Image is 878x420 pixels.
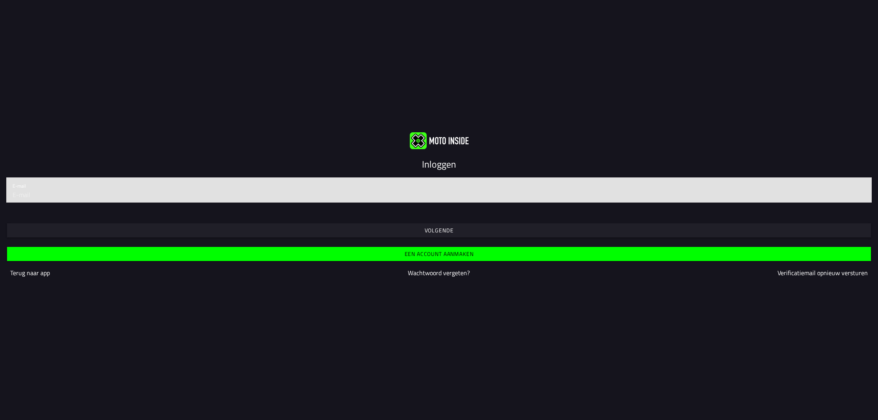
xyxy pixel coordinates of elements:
[13,187,865,203] input: E-mail
[778,268,868,278] a: Verificatiemail opnieuw versturen
[425,228,454,233] ion-text: Volgende
[422,157,456,171] ion-text: Inloggen
[10,268,50,278] a: Terug naar app
[7,247,871,261] ion-button: Een account aanmaken
[408,268,470,278] a: Wachtwoord vergeten?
